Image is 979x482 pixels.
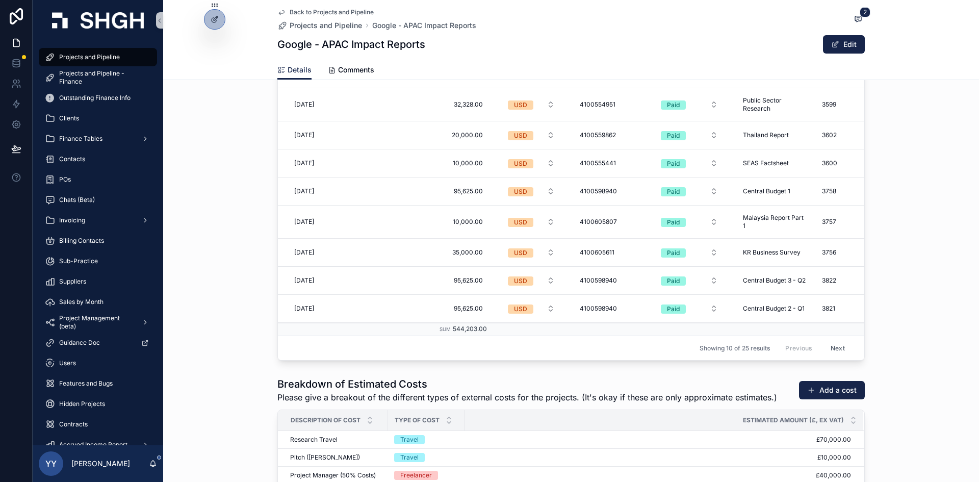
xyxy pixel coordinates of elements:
[421,276,483,285] span: 95,625.00
[500,271,563,290] button: Select Button
[290,471,382,479] a: Project Manager (50% Costs)
[39,130,157,148] a: Finance Tables
[822,218,836,226] span: 3757
[294,276,314,285] span: [DATE]
[580,218,617,226] span: 4100605807
[580,187,617,195] span: 4100598940
[453,325,487,333] span: 544,203.00
[290,471,376,479] span: Project Manager (50% Costs)
[290,8,374,16] span: Back to Projects and Pipeline
[39,211,157,230] a: Invoicing
[743,96,807,113] span: Public Sector Research
[59,339,100,347] span: Guidance Doc
[59,196,95,204] span: Chats (Beta)
[59,114,79,122] span: Clients
[277,8,374,16] a: Back to Projects and Pipeline
[59,135,102,143] span: Finance Tables
[290,453,360,462] span: Pitch ([PERSON_NAME])
[59,216,85,224] span: Invoicing
[667,276,680,286] div: Paid
[294,305,314,313] span: [DATE]
[394,471,458,480] a: Freelancer
[514,100,527,110] div: USD
[421,100,483,109] span: 32,328.00
[465,453,851,462] span: £10,000.00
[743,248,801,257] span: KR Business Survey
[822,276,836,285] span: 3822
[653,299,726,318] button: Select Button
[743,131,789,139] span: Thailand Report
[799,381,865,399] button: Add a cost
[514,276,527,286] div: USD
[822,248,836,257] span: 3756
[860,7,870,17] span: 2
[372,20,476,31] a: Google - APAC Impact Reports
[294,159,314,167] span: [DATE]
[823,340,852,356] button: Next
[667,305,680,314] div: Paid
[294,100,314,109] span: [DATE]
[514,187,527,196] div: USD
[743,416,844,424] span: Estimated Amount (£, ex VAT)
[743,305,805,313] span: Central Budget 2 - Q1
[277,391,777,403] span: Please give a breakout of the different types of external costs for the projects. (It's okay if t...
[653,154,726,172] button: Select Button
[421,305,483,313] span: 95,625.00
[700,344,770,352] span: Showing 10 of 25 results
[45,458,57,470] span: YY
[52,12,144,29] img: App logo
[500,182,563,200] button: Select Button
[400,453,419,462] div: Travel
[580,131,616,139] span: 4100559862
[39,436,157,454] a: Accrued Income Report
[39,415,157,434] a: Contracts
[71,459,130,469] p: [PERSON_NAME]
[277,61,312,80] a: Details
[514,305,527,314] div: USD
[39,48,157,66] a: Projects and Pipeline
[33,41,163,445] div: scrollable content
[39,293,157,311] a: Sales by Month
[667,131,680,140] div: Paid
[59,69,147,86] span: Projects and Pipeline - Finance
[290,436,338,444] span: Research Travel
[440,326,451,332] small: Sum
[59,298,104,306] span: Sales by Month
[277,37,425,52] h1: Google - APAC Impact Reports
[59,314,134,331] span: Project Management (beta)
[514,159,527,168] div: USD
[667,187,680,196] div: Paid
[59,237,104,245] span: Billing Contacts
[395,416,440,424] span: Type of Cost
[514,131,527,140] div: USD
[653,126,726,144] button: Select Button
[59,277,86,286] span: Suppliers
[39,150,157,168] a: Contacts
[743,214,807,230] span: Malaysia Report Part 1
[39,313,157,332] a: Project Management (beta)
[39,395,157,413] a: Hidden Projects
[653,182,726,200] button: Select Button
[39,89,157,107] a: Outstanding Finance Info
[852,13,865,26] button: 2
[59,379,113,388] span: Features and Bugs
[822,131,837,139] span: 3602
[294,131,314,139] span: [DATE]
[290,436,382,444] a: Research Travel
[743,276,806,285] span: Central Budget 3 - Q2
[59,257,98,265] span: Sub-Practice
[421,218,483,226] span: 10,000.00
[421,187,483,195] span: 95,625.00
[514,218,527,227] div: USD
[39,191,157,209] a: Chats (Beta)
[59,359,76,367] span: Users
[823,35,865,54] button: Edit
[667,159,680,168] div: Paid
[400,435,419,444] div: Travel
[421,131,483,139] span: 20,000.00
[59,441,127,449] span: Accrued Income Report
[290,453,382,462] a: Pitch ([PERSON_NAME])
[291,416,360,424] span: Description of Cost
